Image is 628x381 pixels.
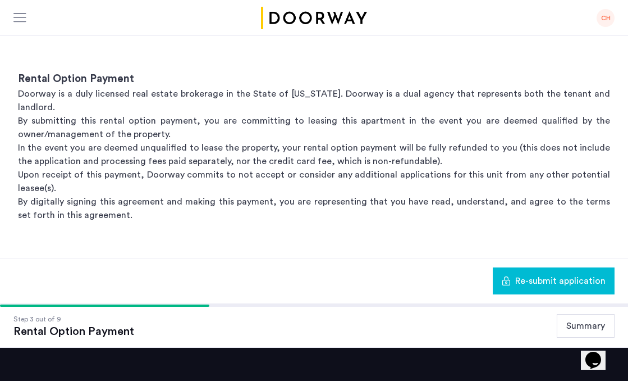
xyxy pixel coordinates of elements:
[18,71,610,87] h3: Rental Option Payment
[597,9,615,27] div: CH
[18,87,610,114] p: Doorway is a duly licensed real estate brokerage in the State of [US_STATE]. Doorway is a dual ag...
[18,168,610,195] p: Upon receipt of this payment, Doorway commits to not accept or consider any additional applicatio...
[18,195,610,222] p: By digitally signing this agreement and making this payment, you are representing that you have r...
[259,7,369,29] a: Cazamio logo
[515,274,606,288] span: Re-submit application
[557,314,615,338] button: Summary
[581,336,617,370] iframe: chat widget
[259,7,369,29] img: logo
[18,114,610,141] p: By submitting this rental option payment, you are committing to leasing this apartment in the eve...
[13,325,134,338] div: Rental Option Payment
[493,267,615,294] button: button
[18,141,610,168] p: In the event you are deemed unqualified to lease the property, your rental option payment will be...
[13,314,134,325] div: Step 3 out of 9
